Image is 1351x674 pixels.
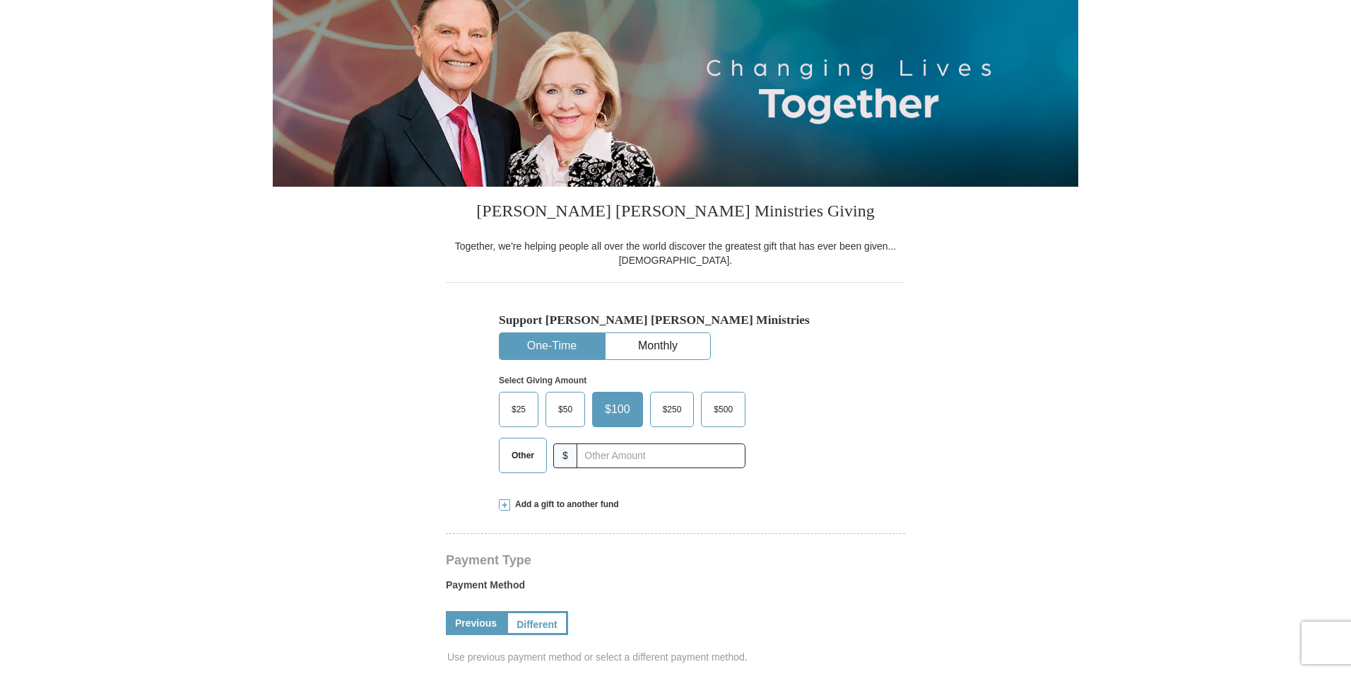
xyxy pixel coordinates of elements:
[446,187,905,239] h3: [PERSON_NAME] [PERSON_NAME] Ministries Giving
[446,239,905,267] div: Together, we're helping people all over the world discover the greatest gift that has ever been g...
[577,443,745,468] input: Other Amount
[447,650,907,664] span: Use previous payment method or select a different payment method.
[551,399,579,420] span: $50
[499,376,586,385] strong: Select Giving Amount
[446,554,905,566] h4: Payment Type
[553,443,577,468] span: $
[598,399,637,420] span: $100
[505,445,541,466] span: Other
[606,333,710,359] button: Monthly
[506,611,568,635] a: Different
[505,399,533,420] span: $25
[510,499,619,511] span: Add a gift to another fund
[656,399,689,420] span: $250
[499,313,852,327] h5: Support [PERSON_NAME] [PERSON_NAME] Ministries
[707,399,740,420] span: $500
[446,611,506,635] a: Previous
[500,333,604,359] button: One-Time
[446,578,905,599] label: Payment Method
